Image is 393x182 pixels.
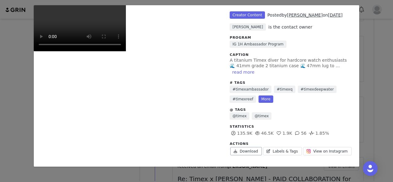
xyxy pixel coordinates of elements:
a: [DATE] [328,13,342,17]
div: Posted on [267,12,343,18]
a: #timexq [274,86,295,93]
a: Download [230,147,262,155]
a: More [259,95,273,103]
div: Statistics [230,124,353,130]
img: instagram.svg [306,149,311,154]
a: #timexambassador [230,86,271,93]
span: 56 [294,131,306,136]
a: #timexreef [230,95,256,103]
div: @ Tags [230,107,353,113]
span: 46.5K [254,131,274,136]
span: 1.85% [308,131,329,136]
div: Open Intercom Messenger [363,161,378,176]
a: [PERSON_NAME] [287,13,323,17]
span: View on Instagram [313,149,348,154]
span: [PERSON_NAME] [230,23,266,31]
span: by [282,13,322,17]
span: 135.9K [230,131,252,136]
body: Rich Text Area. Press ALT-0 for help. [5,5,213,12]
div: Actions [230,141,353,147]
div: Unlabeled [34,5,359,167]
div: Program [230,35,353,41]
a: @timex [252,112,271,120]
a: View on Instagram [303,147,352,155]
div: Caption [230,52,353,58]
a: Labels & Tags [263,147,302,155]
a: IG 1H Ambassador Program [230,41,286,48]
div: # Tags [230,80,353,86]
span: A titanium Timex diver for hardcore watch enthusiasts 🌊 41mm grade 2 titanium case 🌊 47mm lug to ... [230,58,347,68]
span: Creator Content [230,11,265,19]
button: read more [230,68,257,76]
div: is the contact owner [268,24,312,30]
span: 1.9K [275,131,292,136]
a: @timex [230,112,249,120]
a: #timexdeepwater [298,86,337,93]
